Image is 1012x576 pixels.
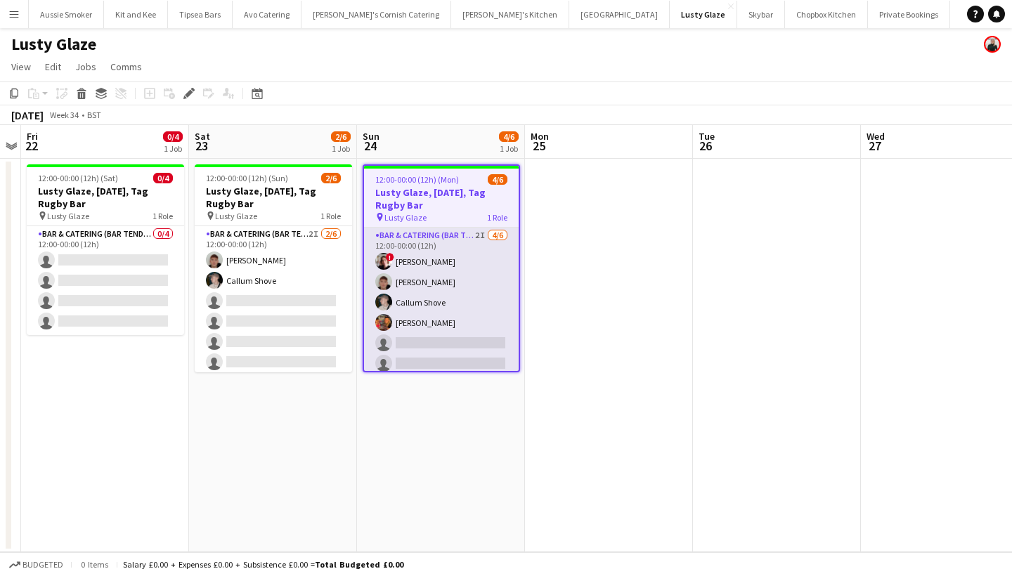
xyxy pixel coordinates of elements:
[11,108,44,122] div: [DATE]
[364,186,519,211] h3: Lusty Glaze, [DATE], Tag Rugby Bar
[153,211,173,221] span: 1 Role
[77,559,111,570] span: 0 items
[163,131,183,142] span: 0/4
[39,58,67,76] a: Edit
[864,138,885,154] span: 27
[321,173,341,183] span: 2/6
[487,212,507,223] span: 1 Role
[868,1,950,28] button: Private Bookings
[531,130,549,143] span: Mon
[984,36,1001,53] app-user-avatar: Rachael Spring
[233,1,301,28] button: Avo Catering
[332,143,350,154] div: 1 Job
[206,173,288,183] span: 12:00-00:00 (12h) (Sun)
[6,58,37,76] a: View
[195,185,352,210] h3: Lusty Glaze, [DATE], Tag Rugby Bar
[27,164,184,335] app-job-card: 12:00-00:00 (12h) (Sat)0/4Lusty Glaze, [DATE], Tag Rugby Bar Lusty Glaze1 RoleBar & Catering (Bar...
[363,164,520,372] app-job-card: 12:00-00:00 (12h) (Mon)4/6Lusty Glaze, [DATE], Tag Rugby Bar Lusty Glaze1 RoleBar & Catering (Bar...
[699,130,715,143] span: Tue
[215,211,257,221] span: Lusty Glaze
[528,138,549,154] span: 25
[361,138,379,154] span: 24
[364,228,519,377] app-card-role: Bar & Catering (Bar Tender)2I4/612:00-00:00 (12h)![PERSON_NAME][PERSON_NAME]Callum Shove[PERSON_N...
[75,60,96,73] span: Jobs
[38,173,118,183] span: 12:00-00:00 (12h) (Sat)
[11,60,31,73] span: View
[27,226,184,335] app-card-role: Bar & Catering (Bar Tender)0/412:00-00:00 (12h)
[569,1,670,28] button: [GEOGRAPHIC_DATA]
[785,1,868,28] button: Chopbox Kitchen
[451,1,569,28] button: [PERSON_NAME]'s Kitchen
[22,560,63,570] span: Budgeted
[737,1,785,28] button: Skybar
[11,34,96,55] h1: Lusty Glaze
[301,1,451,28] button: [PERSON_NAME]'s Cornish Catering
[386,253,394,261] span: !
[47,211,89,221] span: Lusty Glaze
[488,174,507,185] span: 4/6
[375,174,459,185] span: 12:00-00:00 (12h) (Mon)
[315,559,403,570] span: Total Budgeted £0.00
[110,60,142,73] span: Comms
[87,110,101,120] div: BST
[27,130,38,143] span: Fri
[670,1,737,28] button: Lusty Glaze
[696,138,715,154] span: 26
[195,130,210,143] span: Sat
[164,143,182,154] div: 1 Job
[104,1,168,28] button: Kit and Kee
[195,226,352,376] app-card-role: Bar & Catering (Bar Tender)2I2/612:00-00:00 (12h)[PERSON_NAME]Callum Shove
[193,138,210,154] span: 23
[29,1,104,28] button: Aussie Smoker
[25,138,38,154] span: 22
[384,212,427,223] span: Lusty Glaze
[27,185,184,210] h3: Lusty Glaze, [DATE], Tag Rugby Bar
[320,211,341,221] span: 1 Role
[153,173,173,183] span: 0/4
[45,60,61,73] span: Edit
[168,1,233,28] button: Tipsea Bars
[70,58,102,76] a: Jobs
[195,164,352,372] app-job-card: 12:00-00:00 (12h) (Sun)2/6Lusty Glaze, [DATE], Tag Rugby Bar Lusty Glaze1 RoleBar & Catering (Bar...
[123,559,403,570] div: Salary £0.00 + Expenses £0.00 + Subsistence £0.00 =
[7,557,65,572] button: Budgeted
[499,131,519,142] span: 4/6
[363,130,379,143] span: Sun
[867,130,885,143] span: Wed
[105,58,148,76] a: Comms
[500,143,518,154] div: 1 Job
[331,131,351,142] span: 2/6
[46,110,82,120] span: Week 34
